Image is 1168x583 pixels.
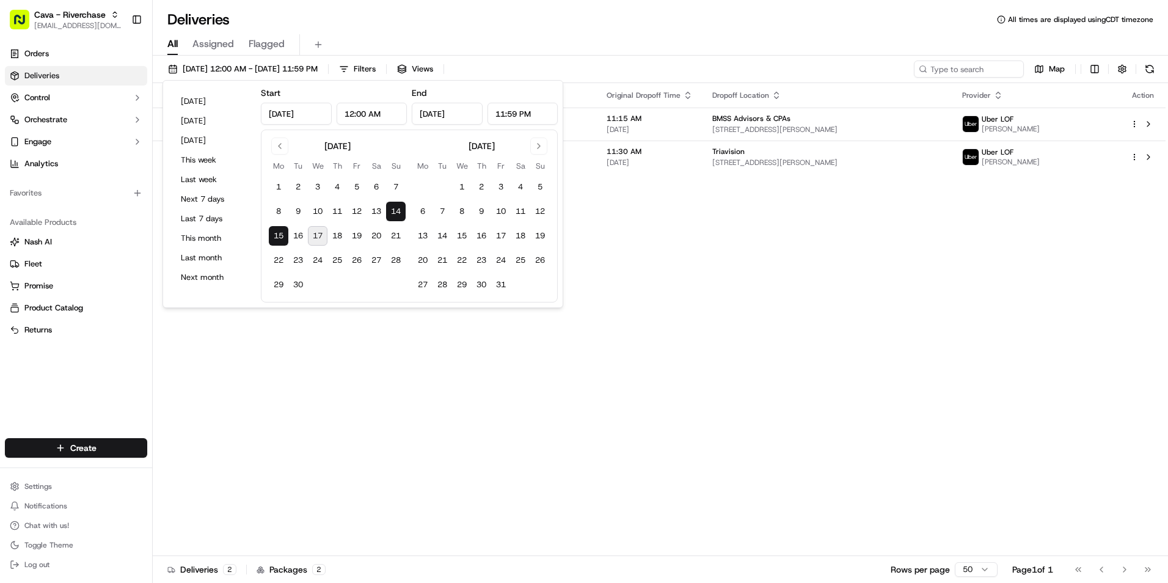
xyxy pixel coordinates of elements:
a: 💻API Documentation [98,268,201,290]
div: Past conversations [12,159,82,169]
button: 23 [472,251,491,270]
span: [DATE] 12:00 AM - [DATE] 11:59 PM [183,64,318,75]
span: Uber LOF [982,114,1013,124]
button: 3 [491,177,511,197]
a: Analytics [5,154,147,174]
button: 28 [433,275,452,295]
button: 5 [530,177,550,197]
img: uber-new-logo.jpeg [963,116,979,132]
button: 17 [491,226,511,246]
span: Filters [354,64,376,75]
button: 18 [327,226,347,246]
button: [EMAIL_ADDRESS][DOMAIN_NAME] [34,21,122,31]
th: Thursday [327,159,347,172]
p: Welcome 👋 [12,49,222,68]
button: 30 [288,275,308,295]
span: Knowledge Base [24,273,93,285]
button: 7 [433,202,452,221]
img: Nash [12,12,37,37]
button: 10 [308,202,327,221]
img: 1724597045416-56b7ee45-8013-43a0-a6f9-03cb97ddad50 [26,117,48,139]
button: 17 [308,226,327,246]
button: Views [392,61,439,78]
span: Analytics [24,158,58,169]
input: Type to search [914,61,1024,78]
a: Product Catalog [10,302,142,313]
div: Packages [257,563,326,576]
button: 14 [433,226,452,246]
span: Fleet [24,258,42,269]
button: 9 [288,202,308,221]
span: Log out [24,560,49,570]
button: 12 [530,202,550,221]
button: This week [175,152,249,169]
div: 💻 [103,274,113,284]
button: [DATE] 12:00 AM - [DATE] 11:59 PM [162,61,323,78]
span: Flagged [249,37,285,51]
span: Original Dropoff Time [607,90,681,100]
button: Next 7 days [175,191,249,208]
a: Powered byPylon [86,302,148,312]
th: Tuesday [288,159,308,172]
span: [PERSON_NAME] [982,157,1040,167]
span: Provider [962,90,991,100]
th: Sunday [530,159,550,172]
button: 7 [386,177,406,197]
span: Dropoff Location [712,90,769,100]
div: [DATE] [469,140,495,152]
button: 15 [269,226,288,246]
span: Klarizel Pensader [38,189,101,199]
div: Page 1 of 1 [1012,563,1053,576]
span: Orchestrate [24,114,67,125]
span: • [101,222,106,232]
button: 29 [452,275,472,295]
input: Got a question? Start typing here... [32,79,220,92]
a: Fleet [10,258,142,269]
span: All [167,37,178,51]
span: Settings [24,482,52,491]
button: 11 [511,202,530,221]
span: Create [70,442,97,454]
span: Toggle Theme [24,540,73,550]
button: 8 [269,202,288,221]
button: [DATE] [175,112,249,130]
button: 12 [347,202,367,221]
span: [DATE] [607,158,693,167]
span: Notifications [24,501,67,511]
img: 1736555255976-a54dd68f-1ca7-489b-9aae-adbdc363a1c4 [24,190,34,200]
button: 13 [367,202,386,221]
div: We're available if you need us! [55,129,168,139]
th: Wednesday [452,159,472,172]
span: [PERSON_NAME] [38,222,99,232]
span: Triavision [712,147,745,156]
button: Engage [5,132,147,152]
span: Assigned [192,37,234,51]
div: Available Products [5,213,147,232]
img: 1736555255976-a54dd68f-1ca7-489b-9aae-adbdc363a1c4 [24,223,34,233]
button: 28 [386,251,406,270]
th: Saturday [367,159,386,172]
button: 22 [452,251,472,270]
button: Map [1029,61,1070,78]
button: 5 [347,177,367,197]
button: 2 [288,177,308,197]
button: 22 [269,251,288,270]
div: Start new chat [55,117,200,129]
button: 9 [472,202,491,221]
a: Deliveries [5,66,147,86]
button: 26 [347,251,367,270]
input: Time [487,103,558,125]
button: 16 [288,226,308,246]
button: 18 [511,226,530,246]
button: Orchestrate [5,110,147,130]
th: Friday [347,159,367,172]
button: 24 [491,251,511,270]
div: 2 [223,564,236,575]
span: 11:30 AM [607,147,693,156]
th: Sunday [386,159,406,172]
span: Engage [24,136,51,147]
a: Orders [5,44,147,64]
label: End [412,87,426,98]
a: Nash AI [10,237,142,248]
